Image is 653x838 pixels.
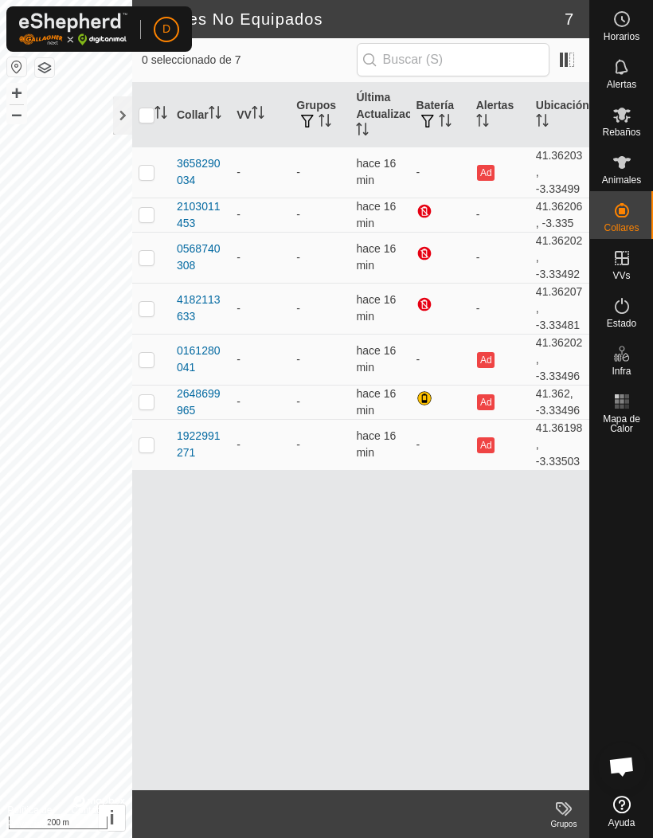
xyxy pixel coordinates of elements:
span: Alertas [607,80,636,89]
p-sorticon: Activar para ordenar [476,116,489,129]
div: 2648699965 [177,386,224,419]
a: Política de Privacidad [7,803,52,832]
button: – [7,104,26,123]
td: 41.36202, -3.33496 [530,334,589,385]
span: Collares [604,223,639,233]
app-display-virtual-paddock-transition: - [237,395,240,408]
span: 0 seleccionado de 7 [142,52,357,69]
app-display-virtual-paddock-transition: - [237,208,240,221]
th: Última Actualización [350,83,409,147]
span: Infra [612,366,631,376]
th: Collar [170,83,230,147]
button: + [7,84,26,103]
div: 3658290034 [177,155,224,189]
span: 30 ago 2025, 23:34 [356,242,396,272]
span: 30 ago 2025, 23:34 [356,429,396,459]
td: 41.362, -3.33496 [530,385,589,419]
span: Animales [602,175,641,185]
span: 30 ago 2025, 23:34 [356,200,396,229]
th: Grupos [290,83,350,147]
span: D [162,21,170,37]
a: Chat abierto [598,742,646,790]
td: - [410,334,470,385]
span: Ayuda [608,818,635,828]
div: 4182113633 [177,292,224,325]
span: 30 ago 2025, 23:34 [356,344,396,374]
td: 41.36202, -3.33492 [530,232,589,283]
td: - [290,334,350,385]
td: - [470,283,530,334]
td: - [410,147,470,198]
td: 41.36198, -3.33503 [530,419,589,470]
td: - [290,198,350,232]
p-sorticon: Activar para ordenar [154,108,167,121]
app-display-virtual-paddock-transition: - [237,438,240,451]
td: - [410,419,470,470]
button: Ad [477,437,495,453]
button: Restablecer Mapa [7,57,26,76]
div: Grupos [538,818,589,830]
span: Rebaños [602,127,640,137]
app-display-virtual-paddock-transition: - [237,353,240,366]
app-display-virtual-paddock-transition: - [237,302,240,315]
button: Ad [477,394,495,410]
a: Contáctenos [71,803,124,832]
td: - [290,283,350,334]
th: VV [230,83,290,147]
p-sorticon: Activar para ordenar [439,116,452,129]
span: 7 [565,7,573,31]
span: 30 ago 2025, 23:34 [356,293,396,323]
td: 41.36203, -3.33499 [530,147,589,198]
td: 41.36207, -3.33481 [530,283,589,334]
span: VVs [612,271,630,280]
span: 30 ago 2025, 23:34 [356,157,396,186]
td: - [290,419,350,470]
p-sorticon: Activar para ordenar [252,108,264,121]
span: Horarios [604,32,639,41]
td: - [470,232,530,283]
p-sorticon: Activar para ordenar [319,116,331,129]
th: Alertas [470,83,530,147]
img: Logo Gallagher [19,13,127,45]
app-display-virtual-paddock-transition: - [237,251,240,264]
p-sorticon: Activar para ordenar [209,108,221,121]
td: 41.36206, -3.335 [530,198,589,232]
button: Ad [477,165,495,181]
div: 0568740308 [177,241,224,274]
h2: Collares No Equipados [142,10,565,29]
td: - [470,198,530,232]
p-sorticon: Activar para ordenar [536,116,549,129]
span: Estado [607,319,636,328]
td: - [290,147,350,198]
th: Ubicación [530,83,589,147]
button: Ad [477,352,495,368]
a: Ayuda [590,789,653,834]
button: Capas del Mapa [35,58,54,77]
span: 30 ago 2025, 23:34 [356,387,396,417]
th: Batería [410,83,470,147]
div: 2103011453 [177,198,224,232]
input: Buscar (S) [357,43,549,76]
div: 0161280041 [177,343,224,376]
p-sorticon: Activar para ordenar [356,125,369,138]
span: Mapa de Calor [594,414,649,433]
td: - [290,232,350,283]
app-display-virtual-paddock-transition: - [237,166,240,178]
div: 1922991271 [177,428,224,461]
td: - [290,385,350,419]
